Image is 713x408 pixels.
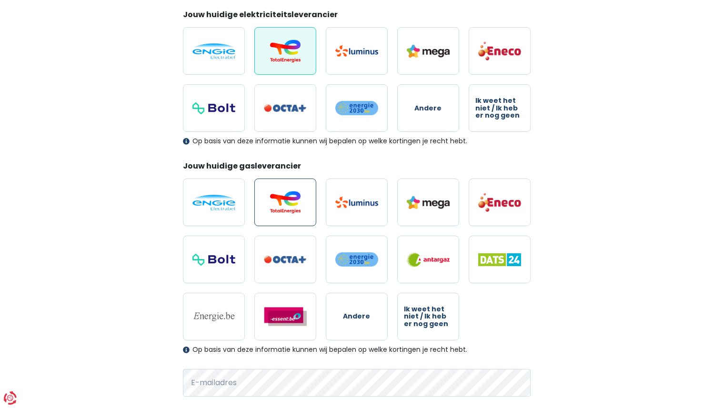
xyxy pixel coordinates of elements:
img: Engie / Electrabel [192,195,235,210]
legend: Jouw huidige gasleverancier [183,160,531,175]
img: Dats 24 [478,253,521,266]
img: Essent [264,307,307,326]
div: Op basis van deze informatie kunnen wij bepalen op welke kortingen je recht hebt. [183,137,531,145]
img: Antargaz [407,252,450,267]
img: Luminus [335,45,378,57]
img: Bolt [192,102,235,114]
img: Energie2030 [335,252,378,267]
img: Total Energies / Lampiris [264,191,307,214]
span: Andere [414,105,442,112]
img: Mega [407,196,450,209]
div: Op basis van deze informatie kunnen wij bepalen op welke kortingen je recht hebt. [183,346,531,354]
img: Engie / Electrabel [192,43,235,59]
img: Eneco [478,192,521,212]
img: Eneco [478,41,521,61]
span: Ik weet het niet / Ik heb er nog geen [404,306,452,328]
img: Mega [407,45,450,58]
img: Bolt [192,254,235,266]
img: Octa+ [264,256,307,264]
legend: Jouw huidige elektriciteitsleverancier [183,9,531,24]
img: Energie2030 [335,100,378,116]
span: Ik weet het niet / Ik heb er nog geen [475,97,524,119]
span: Andere [343,313,370,320]
img: Total Energies / Lampiris [264,40,307,62]
img: Octa+ [264,104,307,112]
img: Luminus [335,197,378,208]
img: Energie.be [192,311,235,322]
